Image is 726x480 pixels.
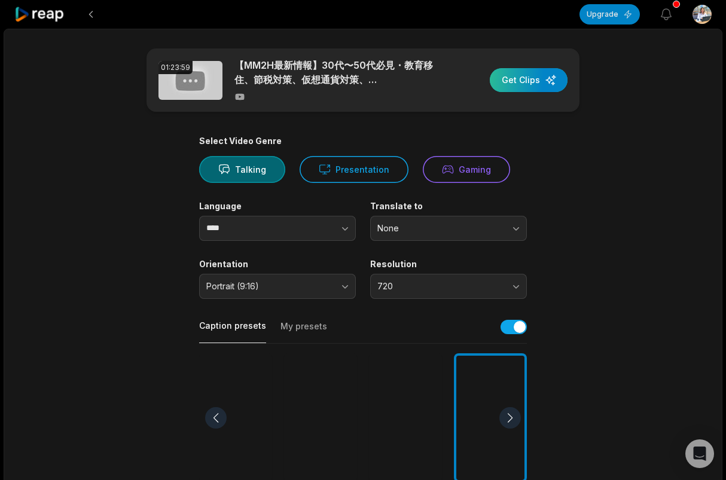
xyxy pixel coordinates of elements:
[370,216,527,241] button: None
[234,58,441,87] p: 【MM2H最新情報】30代〜50代必見・教育移住、節税対策、仮想通貨対策、MM2H[PERSON_NAME]代理店がサポート
[423,156,510,183] button: Gaming
[370,274,527,299] button: 720
[199,274,356,299] button: Portrait (9:16)
[280,320,327,343] button: My presets
[199,320,266,343] button: Caption presets
[685,439,714,468] div: Open Intercom Messenger
[206,281,332,292] span: Portrait (9:16)
[158,61,193,74] div: 01:23:59
[370,201,527,212] label: Translate to
[300,156,408,183] button: Presentation
[199,259,356,270] label: Orientation
[579,4,640,25] button: Upgrade
[370,259,527,270] label: Resolution
[490,68,568,92] button: Get Clips
[199,201,356,212] label: Language
[199,136,527,146] div: Select Video Genre
[377,281,503,292] span: 720
[377,223,503,234] span: None
[199,156,285,183] button: Talking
